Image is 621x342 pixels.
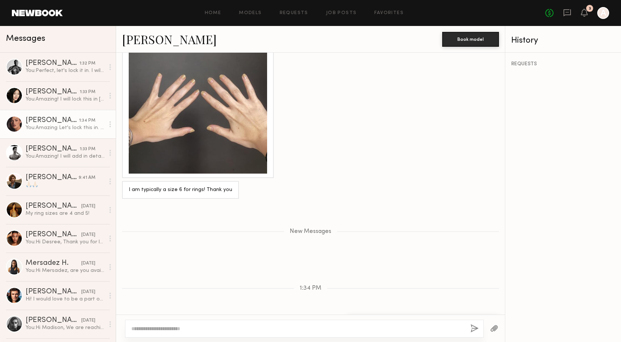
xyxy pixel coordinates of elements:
a: Book model [442,36,499,42]
div: [DATE] [81,260,95,267]
div: My ring sizes are 4 and 5! [26,210,105,217]
div: [DATE] [81,289,95,296]
div: 1:34 PM [79,117,95,124]
a: Models [239,11,262,16]
div: REQUESTS [511,62,615,67]
div: 1:33 PM [80,89,95,96]
div: History [511,36,615,45]
div: [PERSON_NAME] [26,174,79,181]
a: Requests [280,11,308,16]
div: I am typically a size 6 for rings! Thank you [129,186,232,194]
div: 3 [589,7,591,11]
div: [DATE] [81,231,95,239]
div: 1:33 PM [80,146,95,153]
div: Mersadez H. [26,260,81,267]
span: Messages [6,34,45,43]
div: You: Hi Madison, We are reaching out from TACORI, a luxury jewelry brand, to inquire about your a... [26,324,105,331]
div: [PERSON_NAME] [26,203,81,210]
div: [PERSON_NAME] [26,60,79,67]
div: You: Hi Mersadez, are you available for a lifestyle shoot with TACORI on [DATE]. 9am-4pm in [GEOG... [26,267,105,274]
a: [PERSON_NAME] [122,31,217,47]
div: [PERSON_NAME] [26,117,79,124]
a: Favorites [374,11,404,16]
div: [DATE] [81,317,95,324]
div: [PERSON_NAME] [26,288,81,296]
a: Home [205,11,221,16]
div: 9:41 AM [79,174,95,181]
div: You: Amazing! I will lock this in [DATE]. We look forward to working with you. [26,96,105,103]
a: A [597,7,609,19]
span: 1:34 PM [300,285,321,292]
div: You: Hi Desree, Thank you for letting me know. THat is our date. We will keep you in mind for ano... [26,239,105,246]
div: You: Amazing Let's lock this in. I will send you details. Look forward to working with you. [26,124,105,131]
div: You: Perfect, let's lock it in. I will send you details and confirmation [DATE]. [26,67,105,74]
div: 1:32 PM [79,60,95,67]
div: [PERSON_NAME] [26,88,80,96]
div: 🙏🏻🙏🏻 [26,181,105,188]
div: Hi! I would love to be a part of this shoot, thank you so much for considering me :) only thing i... [26,296,105,303]
span: New Messages [290,228,331,235]
div: [PERSON_NAME] [26,317,81,324]
a: Job Posts [326,11,357,16]
div: [PERSON_NAME] [26,231,81,239]
div: You: Amazing! I will add in details and send you some more info by EOD. TYSM for confirming. [26,153,105,160]
div: [DATE] [81,203,95,210]
div: [PERSON_NAME] [26,145,80,153]
button: Book model [442,32,499,47]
